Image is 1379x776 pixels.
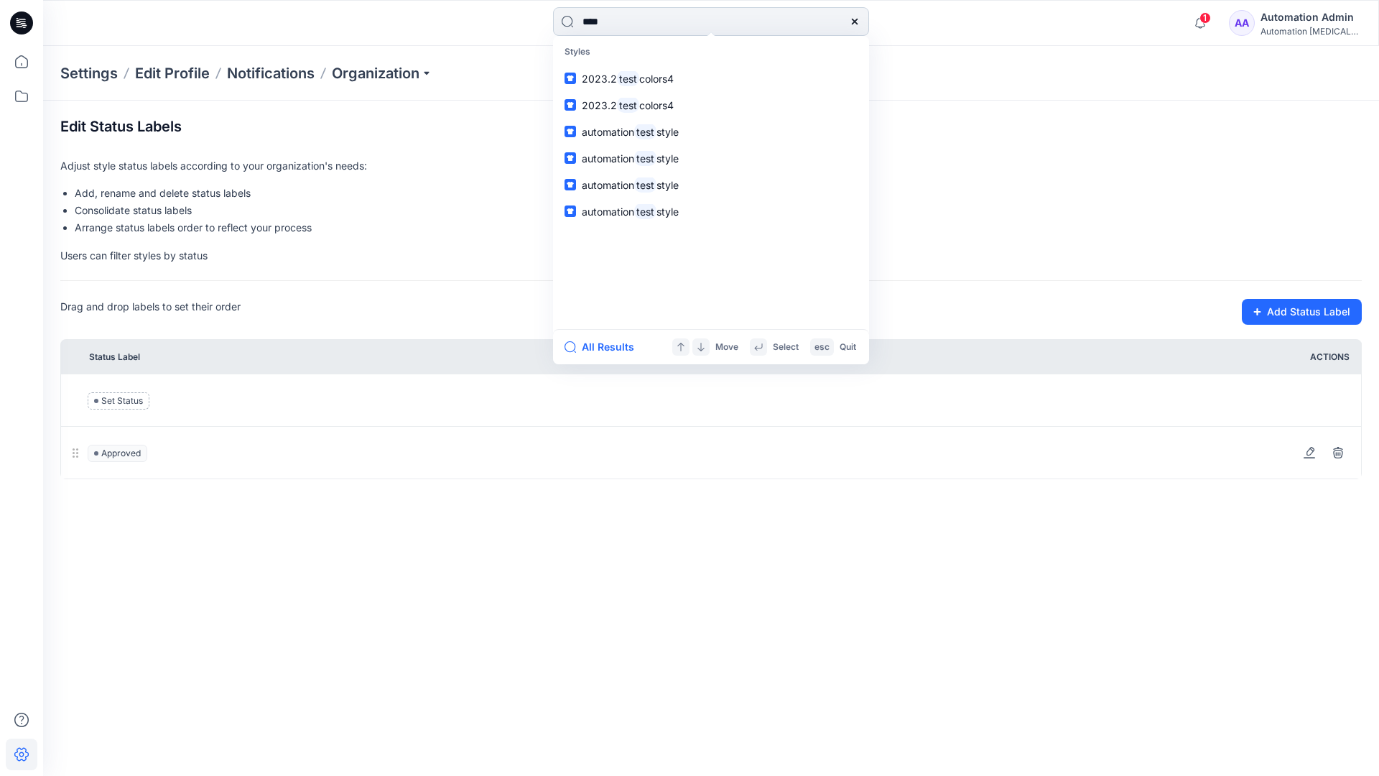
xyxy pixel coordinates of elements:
span: automation [582,152,634,165]
li: Consolidate status labels [75,202,1362,219]
li: Arrange status labels order to reflect your process [75,219,1362,236]
span: automation [582,126,634,138]
p: Styles [556,39,866,65]
button: Add Status Label [1242,299,1362,325]
mark: test [634,150,656,167]
a: Edit Profile [135,63,210,83]
span: Approved [88,445,147,462]
p: Select [773,340,799,355]
div: Automation [MEDICAL_DATA]... [1260,26,1361,37]
a: automationteststyle [556,119,866,145]
mark: test [617,97,639,114]
span: style [656,152,679,165]
a: 2023.2testcolors4 [556,92,866,119]
mark: test [617,70,639,87]
p: Settings [60,63,118,83]
span: style [656,205,679,218]
span: Set Status [88,392,149,410]
a: automationteststyle [556,145,866,172]
span: 1 [1199,12,1211,24]
li: Add, rename and delete status labels [75,185,1362,202]
span: automation [582,205,634,218]
span: colors4 [639,73,674,85]
a: 2023.2testcolors4 [556,65,866,92]
span: style [656,126,679,138]
h2: Edit Status Labels [60,118,182,135]
button: All Results [565,338,644,356]
span: 2023.2 [582,99,617,111]
div: AA [1229,10,1255,36]
p: esc [814,340,830,355]
div: Automation Admin [1260,9,1361,26]
mark: test [634,177,656,193]
p: Quit [840,340,856,355]
span: automation [582,179,634,191]
p: Move [715,340,738,355]
p: Users can filter styles by status [60,248,1362,263]
mark: test [634,124,656,140]
span: style [656,179,679,191]
a: automationteststyle [556,198,866,225]
span: colors4 [639,99,674,111]
span: 2023.2 [582,73,617,85]
th: ACTIONS [1304,340,1362,374]
a: Notifications [227,63,315,83]
span: Drag and drop labels to set their order [60,299,241,325]
p: Adjust style status labels according to your organization's needs: [60,158,1362,173]
mark: test [634,203,656,220]
th: Status Label [83,340,1304,374]
a: automationteststyle [556,172,866,198]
